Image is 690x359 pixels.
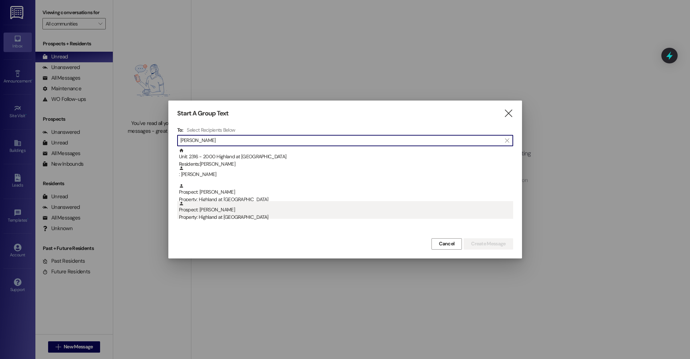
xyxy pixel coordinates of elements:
[180,136,501,146] input: Search for any contact or apartment
[177,109,229,118] h3: Start A Group Text
[177,183,513,201] div: Prospect: [PERSON_NAME]Property: Highland at [GEOGRAPHIC_DATA]
[177,127,184,133] h3: To:
[179,148,513,168] div: Unit: 2316 - 2000 Highland at [GEOGRAPHIC_DATA]
[501,135,513,146] button: Clear text
[464,238,513,250] button: Create Message
[179,201,513,221] div: Prospect: [PERSON_NAME]
[177,148,513,166] div: Unit: 2316 - 2000 Highland at [GEOGRAPHIC_DATA]Residents:[PERSON_NAME]
[439,240,454,247] span: Cancel
[179,160,513,168] div: Residents: [PERSON_NAME]
[471,240,505,247] span: Create Message
[177,166,513,183] div: : [PERSON_NAME]
[179,183,513,204] div: Prospect: [PERSON_NAME]
[504,110,513,117] i: 
[179,196,513,203] div: Property: Highland at [GEOGRAPHIC_DATA]
[187,127,235,133] h4: Select Recipients Below
[505,138,509,143] i: 
[179,166,513,178] div: : [PERSON_NAME]
[177,201,513,219] div: Prospect: [PERSON_NAME]Property: Highland at [GEOGRAPHIC_DATA]
[179,213,513,221] div: Property: Highland at [GEOGRAPHIC_DATA]
[431,238,462,250] button: Cancel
